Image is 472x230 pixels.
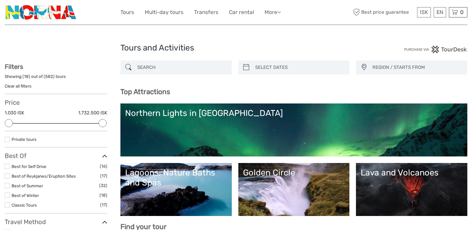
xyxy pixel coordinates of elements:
[78,110,107,116] label: 1.732.500 ISK
[243,168,345,178] div: Golden Circle
[5,5,78,20] img: 3202-b9b3bc54-fa5a-4c2d-a914-9444aec66679_logo_small.png
[5,152,107,160] h3: Best Of
[5,84,32,89] a: Clear all filters
[120,43,352,53] h1: Tours and Activities
[370,62,464,73] button: REGION / STARTS FROM
[253,62,347,73] input: SELECT DATES
[99,182,107,189] span: (32)
[24,74,29,79] label: 18
[12,137,36,142] a: Private tours
[120,88,170,96] b: Top Attractions
[404,46,467,53] img: PurchaseViaTourDesk.png
[5,110,24,116] label: 1.030 ISK
[125,108,463,118] div: Northern Lights in [GEOGRAPHIC_DATA]
[145,8,183,17] a: Multi-day tours
[100,201,107,208] span: (17)
[243,168,345,211] a: Golden Circle
[420,9,428,15] span: ISK
[135,62,229,73] input: SEARCH
[194,8,218,17] a: Transfers
[12,164,46,169] a: Best for Self Drive
[120,8,134,17] a: Tours
[100,163,107,170] span: (16)
[125,108,463,152] a: Northern Lights in [GEOGRAPHIC_DATA]
[459,9,465,15] span: 0
[352,7,416,17] span: Best price guarantee
[125,168,227,188] div: Lagoons, Nature Baths and Spas
[100,192,107,199] span: (18)
[361,168,463,211] a: Lava and Volcanoes
[125,168,227,211] a: Lagoons, Nature Baths and Spas
[229,8,254,17] a: Car rental
[12,203,37,208] a: Classic Tours
[5,74,107,83] div: Showing ( ) out of ( ) tours
[265,8,281,17] a: More
[5,99,107,106] h3: Price
[434,7,446,17] div: EN
[45,74,53,79] label: 582
[5,63,23,70] strong: Filters
[12,183,43,188] a: Best of Summer
[12,174,76,179] a: Best of Reykjanes/Eruption Sites
[12,193,39,198] a: Best of Winter
[100,172,107,180] span: (17)
[361,168,463,178] div: Lava and Volcanoes
[5,218,107,226] h3: Travel Method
